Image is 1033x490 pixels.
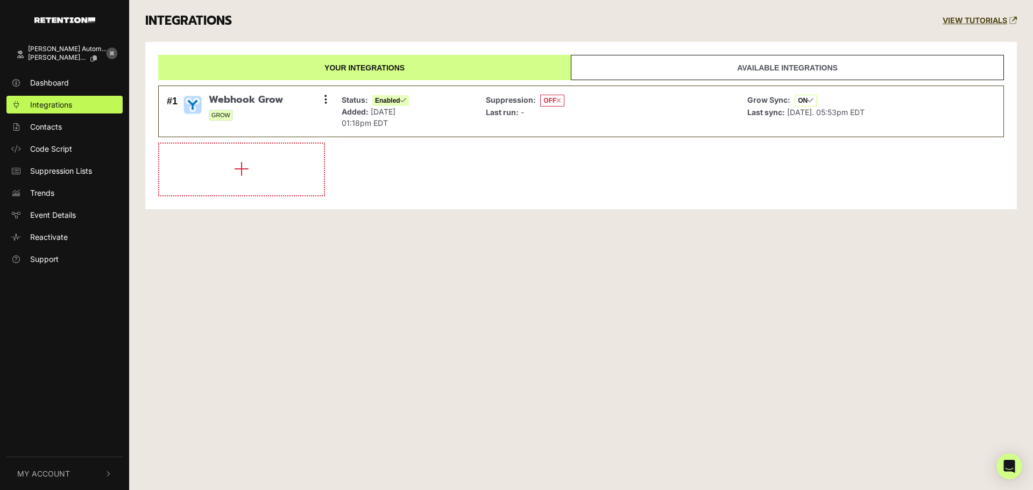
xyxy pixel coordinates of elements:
[6,250,123,268] a: Support
[209,94,283,106] span: Webhook Grow
[6,40,101,69] a: [PERSON_NAME] Autom... [PERSON_NAME].[PERSON_NAME]+r...
[747,95,790,104] strong: Grow Sync:
[6,228,123,246] a: Reactivate
[795,95,817,106] span: ON
[30,165,92,176] span: Suppression Lists
[747,108,785,117] strong: Last sync:
[30,253,59,265] span: Support
[6,206,123,224] a: Event Details
[30,99,72,110] span: Integrations
[182,94,203,116] img: Webhook Grow
[6,162,123,180] a: Suppression Lists
[6,74,123,91] a: Dashboard
[30,209,76,221] span: Event Details
[787,108,865,117] span: [DATE]. 05:53pm EDT
[372,95,409,106] span: Enabled
[996,453,1022,479] div: Open Intercom Messenger
[571,55,1004,80] a: Available integrations
[6,457,123,490] button: My Account
[167,94,178,129] div: #1
[6,140,123,158] a: Code Script
[486,108,519,117] strong: Last run:
[342,95,368,104] strong: Status:
[6,184,123,202] a: Trends
[6,118,123,136] a: Contacts
[28,45,105,53] div: [PERSON_NAME] Autom...
[145,13,232,29] h3: INTEGRATIONS
[342,107,369,116] strong: Added:
[342,107,395,127] span: [DATE] 01:18pm EDT
[30,143,72,154] span: Code Script
[30,77,69,88] span: Dashboard
[30,121,62,132] span: Contacts
[30,187,54,198] span: Trends
[17,468,70,479] span: My Account
[34,17,95,23] img: Retention.com
[209,110,233,121] span: GROW
[521,108,524,117] span: -
[30,231,68,243] span: Reactivate
[943,16,1017,25] a: VIEW TUTORIALS
[158,55,571,80] a: Your integrations
[486,95,536,104] strong: Suppression:
[28,54,87,61] span: [PERSON_NAME].[PERSON_NAME]+r...
[540,95,564,106] span: OFF
[6,96,123,113] a: Integrations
